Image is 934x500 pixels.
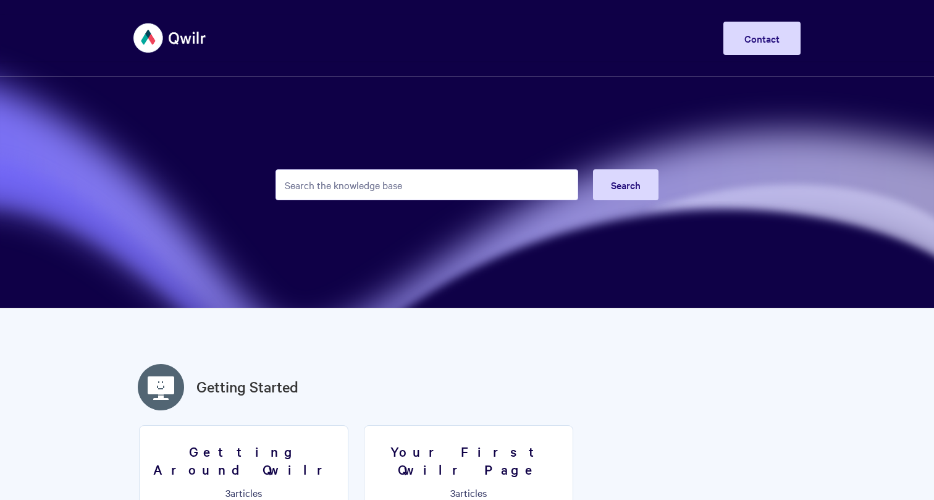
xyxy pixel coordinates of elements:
h3: Your First Qwilr Page [372,443,565,478]
img: Qwilr Help Center [133,15,207,61]
a: Contact [723,22,801,55]
p: articles [147,487,340,498]
span: Search [611,178,641,192]
span: 3 [450,486,455,499]
input: Search the knowledge base [276,169,578,200]
span: 3 [225,486,230,499]
p: articles [372,487,565,498]
button: Search [593,169,658,200]
h3: Getting Around Qwilr [147,443,340,478]
a: Getting Started [196,376,298,398]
